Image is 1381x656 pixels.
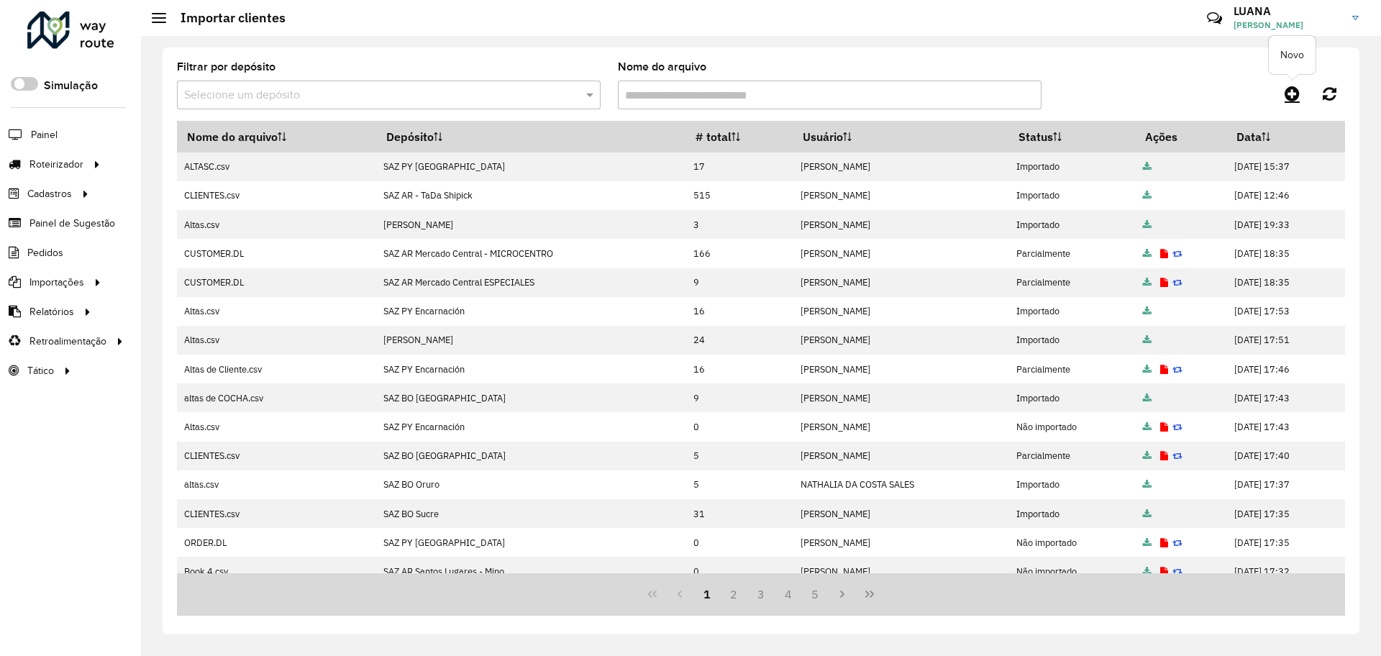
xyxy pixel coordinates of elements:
span: Pedidos [27,245,63,260]
a: Reimportar [1172,450,1182,462]
a: Arquivo completo [1143,508,1152,520]
span: Relatórios [29,304,74,319]
td: Não importado [1008,412,1135,441]
td: SAZ AR Santos Lugares - Mino [376,557,685,586]
a: Arquivo completo [1143,421,1152,433]
a: Arquivo completo [1143,247,1152,260]
td: 24 [685,326,793,355]
a: Exibir log de erros [1160,276,1168,288]
a: Reimportar [1172,247,1182,260]
td: NATHALIA DA COSTA SALES [793,470,1009,499]
td: [PERSON_NAME] [793,412,1009,441]
button: 3 [747,580,775,608]
span: Cadastros [27,186,72,201]
button: 4 [775,580,802,608]
td: SAZ BO [GEOGRAPHIC_DATA] [376,442,685,470]
td: 17 [685,152,793,181]
a: Arquivo completo [1143,160,1152,173]
a: Reimportar [1172,565,1182,578]
td: Importado [1008,499,1135,528]
td: altas de COCHA.csv [177,383,376,412]
button: 1 [693,580,721,608]
td: [DATE] 17:43 [1226,383,1344,412]
td: 9 [685,383,793,412]
td: Não importado [1008,528,1135,557]
span: Painel de Sugestão [29,216,115,231]
td: Parcialmente [1008,355,1135,383]
td: 31 [685,499,793,528]
td: Altas.csv [177,326,376,355]
button: Next Page [829,580,856,608]
td: [DATE] 19:33 [1226,210,1344,239]
td: CLIENTES.csv [177,499,376,528]
td: SAZ AR Mercado Central ESPECIALES [376,268,685,297]
td: [PERSON_NAME] [793,557,1009,586]
td: [DATE] 17:53 [1226,297,1344,326]
td: [DATE] 18:35 [1226,239,1344,268]
td: [DATE] 17:35 [1226,499,1344,528]
td: [PERSON_NAME] [793,355,1009,383]
td: [PERSON_NAME] [793,442,1009,470]
th: Ações [1135,122,1226,152]
h3: LUANA [1234,4,1341,18]
td: 3 [685,210,793,239]
td: CUSTOMER.DL [177,268,376,297]
a: Exibir log de erros [1160,565,1168,578]
a: Exibir log de erros [1160,247,1168,260]
td: [PERSON_NAME] [793,210,1009,239]
button: 5 [802,580,829,608]
td: [PERSON_NAME] [793,239,1009,268]
td: SAZ BO [GEOGRAPHIC_DATA] [376,383,685,412]
td: [PERSON_NAME] [793,326,1009,355]
a: Exibir log de erros [1160,537,1168,549]
td: SAZ AR Mercado Central - MICROCENTRO [376,239,685,268]
td: [DATE] 17:37 [1226,470,1344,499]
td: [PERSON_NAME] [793,499,1009,528]
td: Parcialmente [1008,239,1135,268]
td: Importado [1008,152,1135,181]
td: CUSTOMER.DL [177,239,376,268]
td: [PERSON_NAME] [793,181,1009,210]
td: Importado [1008,181,1135,210]
th: Usuário [793,122,1009,152]
a: Arquivo completo [1143,334,1152,346]
td: [PERSON_NAME] [793,297,1009,326]
td: CLIENTES.csv [177,181,376,210]
td: 166 [685,239,793,268]
button: Last Page [856,580,883,608]
label: Filtrar por depósito [177,58,275,76]
span: Roteirizador [29,157,83,172]
a: Arquivo completo [1143,276,1152,288]
td: Altas de Cliente.csv [177,355,376,383]
td: SAZ PY Encarnación [376,355,685,383]
td: [DATE] 17:51 [1226,326,1344,355]
a: Arquivo completo [1143,189,1152,201]
a: Exibir log de erros [1160,421,1168,433]
td: Altas.csv [177,297,376,326]
a: Exibir log de erros [1160,363,1168,375]
a: Contato Rápido [1199,3,1230,34]
td: Parcialmente [1008,442,1135,470]
th: Nome do arquivo [177,122,376,152]
td: [PERSON_NAME] [793,152,1009,181]
td: ORDER.DL [177,528,376,557]
td: altas.csv [177,470,376,499]
td: [PERSON_NAME] [376,326,685,355]
td: SAZ PY Encarnación [376,412,685,441]
th: # total [685,122,793,152]
td: [DATE] 17:32 [1226,557,1344,586]
td: SAZ PY [GEOGRAPHIC_DATA] [376,152,685,181]
td: 16 [685,355,793,383]
td: [DATE] 17:35 [1226,528,1344,557]
label: Simulação [44,77,98,94]
td: Não importado [1008,557,1135,586]
td: Importado [1008,383,1135,412]
td: 515 [685,181,793,210]
td: 5 [685,470,793,499]
td: SAZ BO Oruro [376,470,685,499]
a: Arquivo completo [1143,537,1152,549]
td: [DATE] 17:40 [1226,442,1344,470]
td: CLIENTES.csv [177,442,376,470]
a: Arquivo completo [1143,305,1152,317]
a: Arquivo completo [1143,219,1152,231]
